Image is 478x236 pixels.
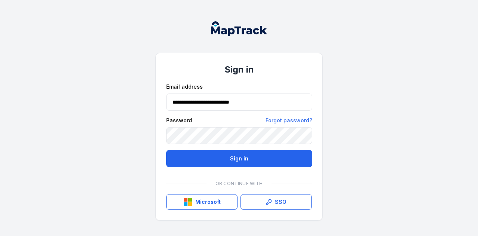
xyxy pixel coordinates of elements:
div: Or continue with [166,176,312,191]
label: Password [166,117,192,124]
button: Sign in [166,150,312,167]
nav: Global [199,21,279,36]
button: Microsoft [166,194,238,210]
label: Email address [166,83,203,91]
a: SSO [240,194,312,210]
h1: Sign in [166,64,312,76]
a: Forgot password? [266,117,312,124]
